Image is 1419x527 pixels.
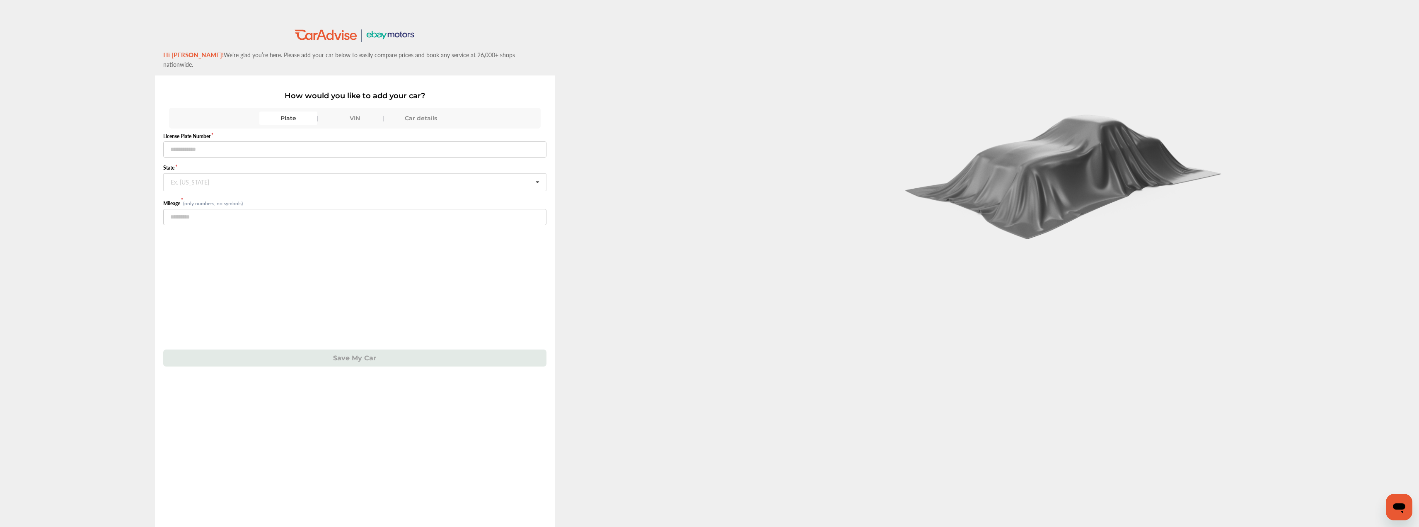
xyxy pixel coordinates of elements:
img: carCoverBlack.2823a3dccd746e18b3f8.png [899,105,1230,240]
small: (only numbers, no symbols) [183,200,243,207]
iframe: Button to launch messaging window [1386,494,1412,520]
span: We’re glad you’re here. Please add your car below to easily compare prices and book any service a... [163,51,515,68]
span: Hi [PERSON_NAME]! [163,50,224,59]
label: Mileage [163,200,183,207]
label: State [163,164,546,171]
p: How would you like to add your car? [163,91,546,100]
div: Plate [259,112,317,125]
div: Car details [392,112,450,125]
div: Ex. [US_STATE] [171,179,209,184]
div: VIN [326,112,384,125]
label: License Plate Number [163,133,546,140]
